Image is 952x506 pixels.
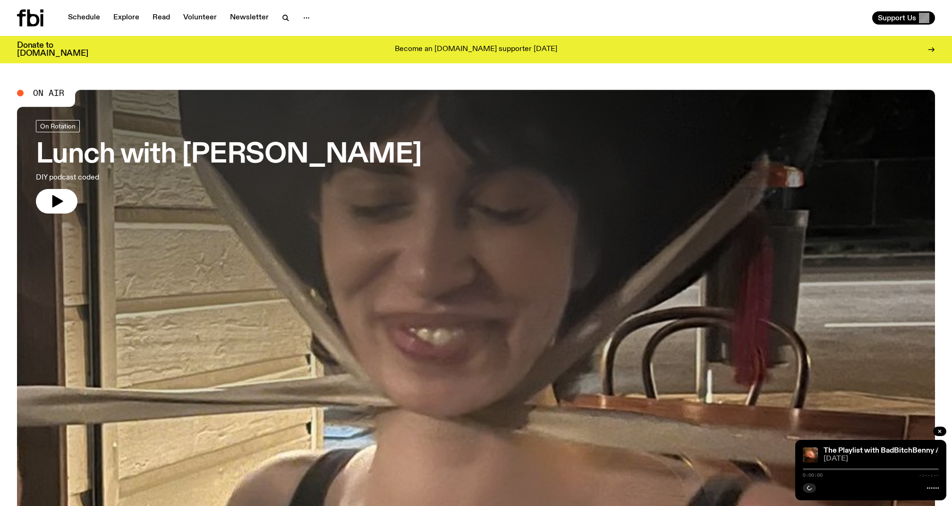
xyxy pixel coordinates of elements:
[36,172,278,183] p: DIY podcast coded
[872,11,935,25] button: Support Us
[33,89,64,97] span: On Air
[824,455,939,463] span: [DATE]
[36,120,80,132] a: On Rotation
[62,11,106,25] a: Schedule
[108,11,145,25] a: Explore
[919,473,939,478] span: -:--:--
[40,123,76,130] span: On Rotation
[147,11,176,25] a: Read
[17,42,88,58] h3: Donate to [DOMAIN_NAME]
[395,45,557,54] p: Become an [DOMAIN_NAME] supporter [DATE]
[224,11,274,25] a: Newsletter
[178,11,222,25] a: Volunteer
[36,142,422,168] h3: Lunch with [PERSON_NAME]
[803,473,823,478] span: 0:00:00
[878,14,916,22] span: Support Us
[36,120,422,214] a: Lunch with [PERSON_NAME]DIY podcast coded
